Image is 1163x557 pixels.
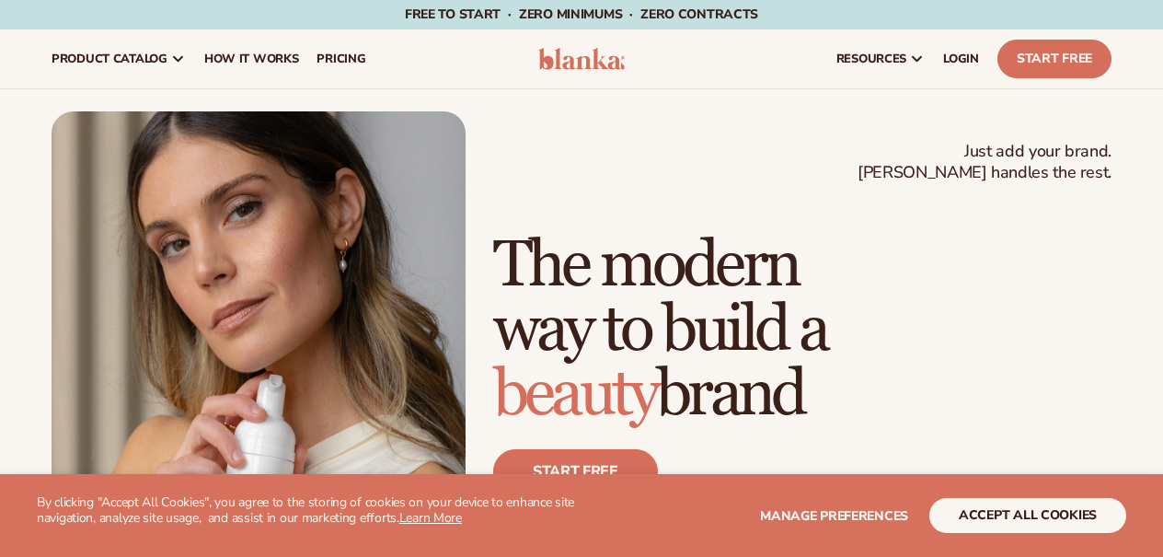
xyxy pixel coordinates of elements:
p: By clicking "Accept All Cookies", you agree to the storing of cookies on your device to enhance s... [37,495,581,527]
img: logo [538,48,625,70]
span: product catalog [52,52,167,66]
a: Learn More [399,509,462,527]
span: Free to start · ZERO minimums · ZERO contracts [405,6,758,23]
span: Manage preferences [760,507,908,525]
span: resources [836,52,906,66]
span: Just add your brand. [PERSON_NAME] handles the rest. [858,141,1111,184]
a: resources [827,29,934,88]
span: pricing [317,52,365,66]
span: LOGIN [943,52,979,66]
span: How It Works [204,52,299,66]
a: LOGIN [934,29,988,88]
button: Manage preferences [760,498,908,533]
a: product catalog [42,29,195,88]
button: accept all cookies [929,498,1126,533]
h1: The modern way to build a brand [493,234,1111,427]
a: Start free [493,449,658,493]
a: Start Free [997,40,1111,78]
a: How It Works [195,29,308,88]
span: beauty [493,355,656,434]
a: pricing [307,29,374,88]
